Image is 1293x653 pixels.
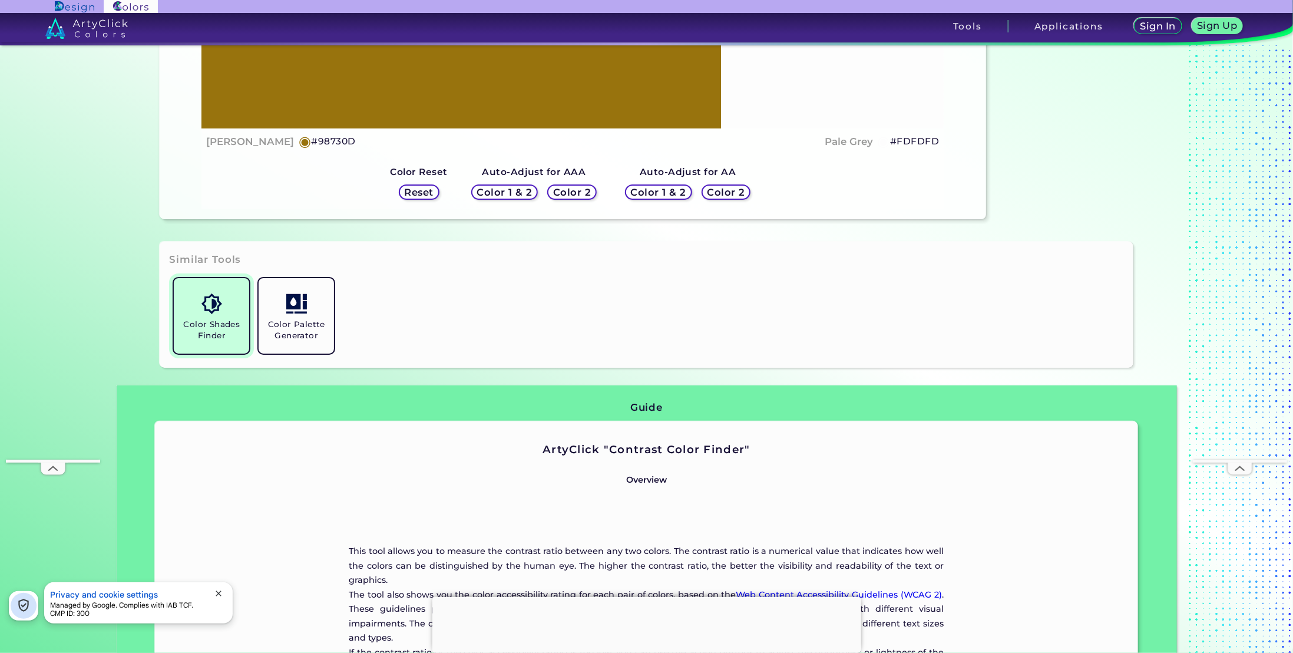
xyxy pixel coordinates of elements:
[201,293,222,314] img: icon_color_shades.svg
[178,319,244,341] h5: Color Shades Finder
[877,134,890,149] h5: ◉
[630,401,663,415] h3: Guide
[432,597,861,650] iframe: Advertisement
[6,106,100,460] iframe: Advertisement
[709,188,744,197] h5: Color 2
[1193,106,1287,460] iframe: Advertisement
[55,1,94,12] img: ArtyClick Design logo
[286,293,307,314] img: icon_col_pal_col.svg
[45,18,128,39] img: logo_artyclick_colors_white.svg
[1142,22,1175,31] h5: Sign In
[1136,18,1180,34] a: Sign In
[349,588,944,645] p: The tool also shows you the color accessibility rating for each pair of colors, based on the . Th...
[1034,22,1103,31] h3: Applications
[349,473,944,487] p: Overview
[206,133,294,150] h4: [PERSON_NAME]
[479,188,531,197] h5: Color 1 & 2
[254,273,339,358] a: Color Palette Generator
[391,166,448,177] strong: Color Reset
[169,273,254,358] a: Color Shades Finder
[311,134,355,149] h5: #98730D
[482,166,586,177] strong: Auto-Adjust for AAA
[349,491,944,544] iframe: Advertisement
[349,544,944,587] p: This tool allows you to measure the contrast ratio between any two colors. The contrast ratio is ...
[640,166,736,177] strong: Auto-Adjust for AA
[554,188,590,197] h5: Color 2
[1199,21,1236,30] h5: Sign Up
[825,133,873,150] h4: Pale Grey
[633,188,684,197] h5: Color 1 & 2
[1193,18,1241,34] a: Sign Up
[349,442,944,457] h2: ArtyClick "Contrast Color Finder"
[299,134,312,149] h5: ◉
[263,319,329,341] h5: Color Palette Generator
[169,253,241,267] h3: Similar Tools
[890,134,939,149] h5: #FDFDFD
[953,22,982,31] h3: Tools
[736,589,942,600] a: Web Content Accessibility Guidelines (WCAG 2)
[405,188,432,197] h5: Reset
